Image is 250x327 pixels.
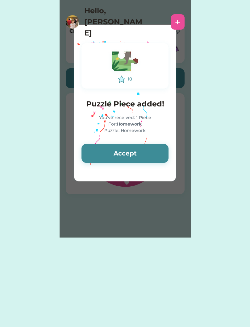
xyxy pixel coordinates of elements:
[108,49,142,76] img: Vector.svg
[81,144,169,163] button: Accept
[128,76,132,82] div: 10
[66,15,79,29] img: https%3A%2F%2F1dfc823d71cc564f25c7cc035732a2d8.cdn.bubble.io%2Ff1753757325227x290267607198460700%...
[117,121,142,127] strong: Homework
[81,114,169,134] div: You've received: 1 Piece For: Puzzle: Homework
[84,5,146,39] h4: Hello, [PERSON_NAME]
[118,76,125,83] img: interface-favorite-star--reward-rating-rate-social-star-media-favorite-like-stars.svg
[175,17,180,27] div: +
[81,98,169,110] h4: Puzzle Piece added!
